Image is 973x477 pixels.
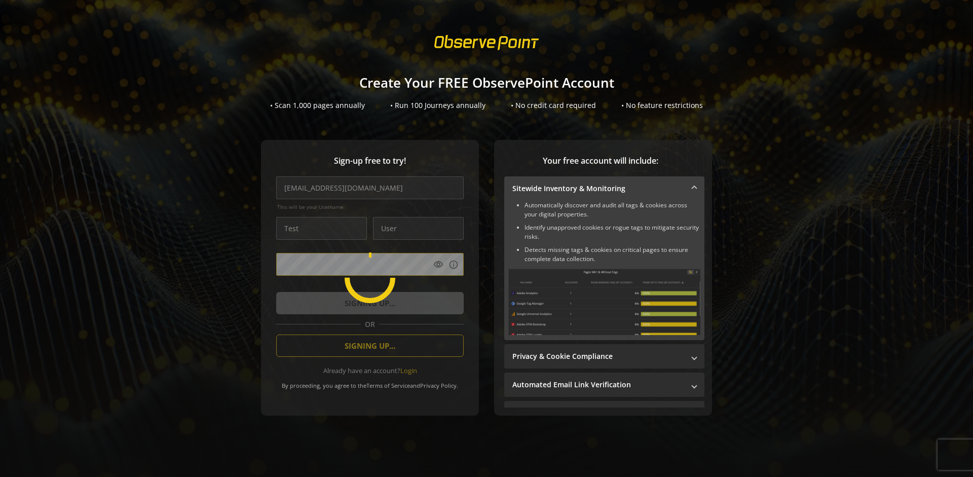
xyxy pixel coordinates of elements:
a: Terms of Service [366,382,410,389]
div: Sitewide Inventory & Monitoring [504,201,704,340]
mat-expansion-panel-header: Automated Email Link Verification [504,373,704,397]
div: By proceeding, you agree to the and . [276,375,464,389]
mat-panel-title: Privacy & Cookie Compliance [512,351,684,361]
div: • No feature restrictions [621,100,703,111]
mat-expansion-panel-header: Sitewide Inventory & Monitoring [504,176,704,201]
a: Privacy Policy [420,382,457,389]
div: • No credit card required [511,100,596,111]
span: Sign-up free to try! [276,155,464,167]
mat-panel-title: Sitewide Inventory & Monitoring [512,184,684,194]
span: Your free account will include: [504,155,697,167]
li: Automatically discover and audit all tags & cookies across your digital properties. [525,201,700,219]
div: • Scan 1,000 pages annually [270,100,365,111]
img: Sitewide Inventory & Monitoring [508,269,700,335]
div: • Run 100 Journeys annually [390,100,485,111]
li: Identify unapproved cookies or rogue tags to mitigate security risks. [525,223,700,241]
li: Detects missing tags & cookies on critical pages to ensure complete data collection. [525,245,700,264]
mat-expansion-panel-header: Privacy & Cookie Compliance [504,344,704,369]
mat-panel-title: Automated Email Link Verification [512,380,684,390]
mat-expansion-panel-header: Performance Monitoring with Web Vitals [504,401,704,425]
